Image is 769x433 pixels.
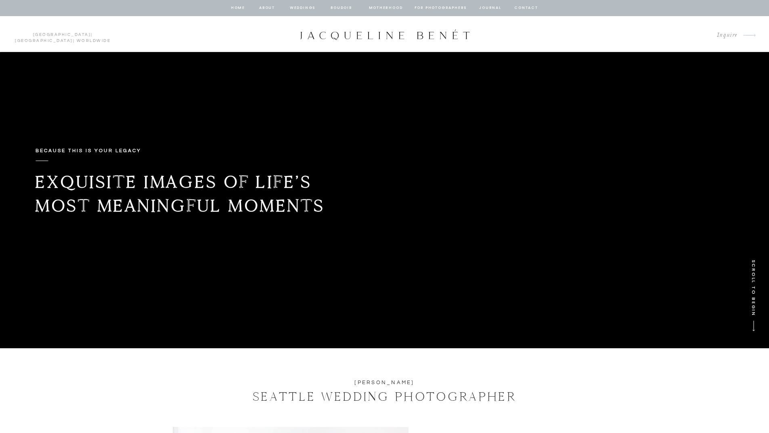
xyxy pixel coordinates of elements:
[35,171,325,216] b: Exquisite images of life’s most meaningful moments
[478,4,503,12] a: journal
[748,260,757,328] p: SCROLL TO BEGIN
[513,4,539,12] a: contact
[11,32,114,37] p: | | Worldwide
[289,4,316,12] a: Weddings
[308,378,462,387] h2: [PERSON_NAME]
[369,4,402,12] a: Motherhood
[415,4,467,12] a: for photographers
[330,4,353,12] a: BOUDOIR
[230,4,246,12] a: home
[36,148,141,153] b: Because this is your legacy
[33,33,91,37] a: [GEOGRAPHIC_DATA]
[15,39,73,43] a: [GEOGRAPHIC_DATA]
[259,4,276,12] a: about
[227,387,542,406] h1: SEATTLE WEDDING PHOTOGRAPHER
[710,30,738,41] a: Inquire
